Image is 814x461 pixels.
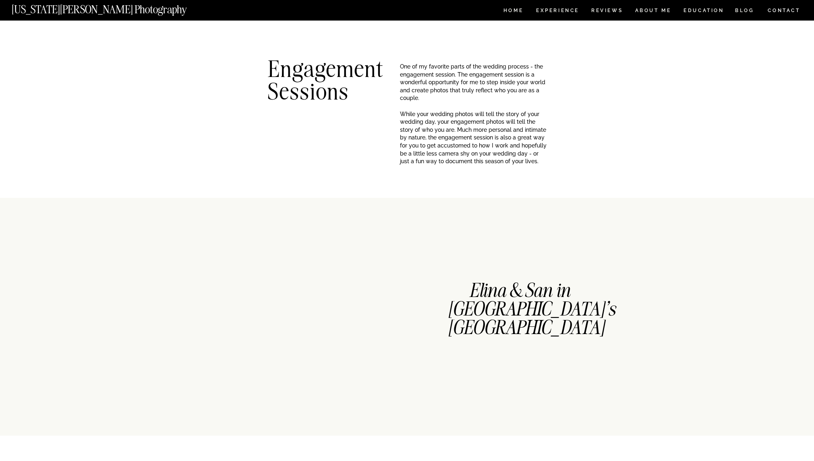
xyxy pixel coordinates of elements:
[448,281,592,335] h1: Elina & San in [GEOGRAPHIC_DATA]'s [GEOGRAPHIC_DATA]
[400,63,547,126] p: One of my favorite parts of the wedding process - the engagement session. The engagement session ...
[502,8,525,15] a: HOME
[683,8,725,15] a: EDUCATION
[12,4,214,11] a: [US_STATE][PERSON_NAME] Photography
[735,8,754,15] a: BLOG
[591,8,621,15] a: REVIEWS
[268,58,387,93] h1: Engagement Sessions
[536,8,578,15] a: Experience
[635,8,671,15] a: ABOUT ME
[767,6,801,15] a: CONTACT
